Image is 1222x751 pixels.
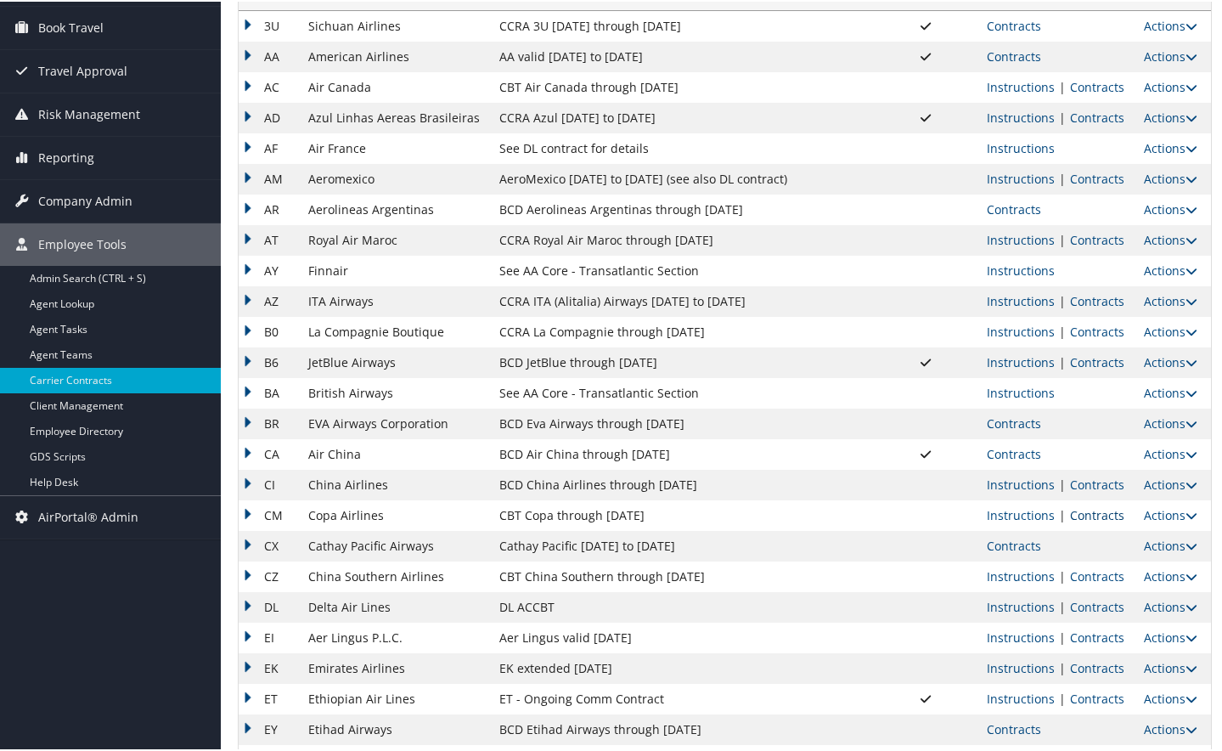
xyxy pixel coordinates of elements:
td: AA valid [DATE] to [DATE] [491,40,873,71]
td: Air Canada [300,71,491,101]
td: Aerolineas Argentinas [300,193,491,223]
td: BR [239,407,300,438]
a: View Contracts [987,720,1041,736]
td: Finnair [300,254,491,285]
td: AT [239,223,300,254]
td: CBT China Southern through [DATE] [491,560,873,590]
a: View Contracts [1070,658,1124,675]
td: CCRA Royal Air Maroc through [DATE] [491,223,873,254]
span: | [1055,353,1070,369]
a: View Ticketing Instructions [987,77,1055,93]
a: View Contracts [987,536,1041,552]
a: Actions [1144,261,1197,277]
span: | [1055,322,1070,338]
td: ET - Ongoing Comm Contract [491,682,873,713]
a: View Ticketing Instructions [987,138,1055,155]
a: View Contracts [1070,169,1124,185]
a: View Contracts [1070,689,1124,705]
a: Actions [1144,169,1197,185]
a: View Contracts [1070,353,1124,369]
td: Azul Linhas Aereas Brasileiras [300,101,491,132]
td: BCD Eva Airways through [DATE] [491,407,873,438]
span: AirPortal® Admin [38,494,138,537]
a: Actions [1144,108,1197,124]
td: Royal Air Maroc [300,223,491,254]
a: Actions [1144,47,1197,63]
a: View Ticketing Instructions [987,383,1055,399]
td: BCD Etihad Airways through [DATE] [491,713,873,743]
span: | [1055,108,1070,124]
span: | [1055,230,1070,246]
td: CI [239,468,300,499]
td: CCRA ITA (Alitalia) Airways [DATE] to [DATE] [491,285,873,315]
span: | [1055,597,1070,613]
a: View Contracts [1070,108,1124,124]
td: ET [239,682,300,713]
a: Actions [1144,536,1197,552]
td: CCRA 3U [DATE] through [DATE] [491,9,873,40]
a: View Contracts [1070,505,1124,522]
td: EVA Airways Corporation [300,407,491,438]
td: EK [239,652,300,682]
td: Delta Air Lines [300,590,491,621]
span: Travel Approval [38,48,127,91]
td: CCRA La Compagnie through [DATE] [491,315,873,346]
a: Actions [1144,16,1197,32]
td: AA [239,40,300,71]
td: Emirates Airlines [300,652,491,682]
span: | [1055,291,1070,308]
td: 3U [239,9,300,40]
span: | [1055,658,1070,675]
td: CA [239,438,300,468]
td: B0 [239,315,300,346]
td: AM [239,162,300,193]
td: AZ [239,285,300,315]
td: La Compagnie Boutique [300,315,491,346]
a: View Ticketing Instructions [987,689,1055,705]
td: AY [239,254,300,285]
td: Cathay Pacific [DATE] to [DATE] [491,529,873,560]
td: CCRA Azul [DATE] to [DATE] [491,101,873,132]
a: Actions [1144,322,1197,338]
a: Actions [1144,291,1197,308]
a: Actions [1144,567,1197,583]
td: China Airlines [300,468,491,499]
td: See AA Core - Transatlantic Section [491,376,873,407]
span: Company Admin [38,178,132,221]
td: ITA Airways [300,285,491,315]
td: JetBlue Airways [300,346,491,376]
td: American Airlines [300,40,491,71]
td: British Airways [300,376,491,407]
a: Actions [1144,230,1197,246]
a: View Contracts [1070,475,1124,491]
a: View Ticketing Instructions [987,475,1055,491]
td: AeroMexico [DATE] to [DATE] (see also DL contract) [491,162,873,193]
td: Etihad Airways [300,713,491,743]
a: Actions [1144,658,1197,675]
td: See AA Core - Transatlantic Section [491,254,873,285]
span: Employee Tools [38,222,127,264]
a: View Contracts [1070,230,1124,246]
a: View Ticketing Instructions [987,322,1055,338]
td: Copa Airlines [300,499,491,529]
span: | [1055,505,1070,522]
td: AD [239,101,300,132]
a: View Contracts [987,414,1041,430]
td: BCD JetBlue through [DATE] [491,346,873,376]
a: View Contracts [987,47,1041,63]
a: Actions [1144,77,1197,93]
a: View Contracts [1070,322,1124,338]
a: View Ticketing Instructions [987,261,1055,277]
td: CM [239,499,300,529]
td: Ethiopian Air Lines [300,682,491,713]
span: | [1055,628,1070,644]
a: View Contracts [987,200,1041,216]
td: AC [239,71,300,101]
a: View Ticketing Instructions [987,230,1055,246]
a: View Contracts [1070,77,1124,93]
td: CBT Air Canada through [DATE] [491,71,873,101]
a: Actions [1144,689,1197,705]
a: View Ticketing Instructions [987,567,1055,583]
td: CBT Copa through [DATE] [491,499,873,529]
a: View Contracts [1070,628,1124,644]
